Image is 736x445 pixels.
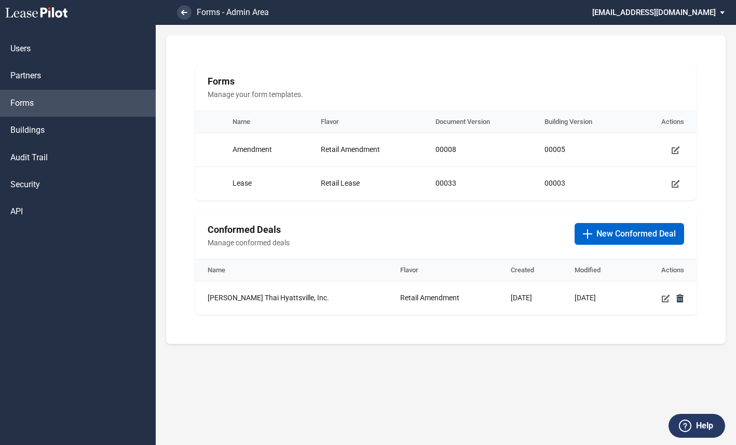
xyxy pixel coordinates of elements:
[400,294,459,302] span: Retail Amendment
[435,179,456,187] span: 00033
[208,90,684,100] span: Manage your form templates.
[388,259,498,282] th: Flavor
[532,111,632,133] th: Building Version
[10,206,23,217] span: API
[667,175,684,192] a: Manage form template
[667,142,684,158] a: Manage form template
[631,111,697,133] th: Actions
[195,281,388,315] td: [PERSON_NAME] Thai Hyattsville, Inc.
[10,98,34,109] span: Forms
[676,296,684,304] a: Delete conformed deal
[562,259,629,282] th: Modified
[669,414,725,438] button: Help
[195,259,388,282] th: Name
[208,75,684,88] h2: Forms
[423,111,531,133] th: Document Version
[596,228,676,240] span: New Conformed Deal
[10,124,45,136] span: Buildings
[498,281,562,315] td: [DATE]
[629,259,697,282] th: Actions
[10,70,41,81] span: Partners
[544,145,565,154] span: 00005
[220,111,308,133] th: Name
[10,43,31,54] span: Users
[696,419,713,433] label: Help
[435,145,456,154] span: 00008
[321,145,380,154] span: Retail Amendment
[10,179,40,190] span: Security
[321,179,360,187] span: Retail Lease
[544,179,565,187] span: 00003
[308,111,424,133] th: Flavor
[575,223,684,245] button: New Conformed Deal
[208,223,558,236] h2: Conformed Deals
[10,152,48,163] span: Audit Trail
[498,259,562,282] th: Created
[658,290,674,307] a: Edit conformed deal
[233,145,272,154] span: Amendment
[233,179,252,187] span: Lease
[208,238,558,248] span: Manage conformed deals
[562,281,629,315] td: [DATE]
